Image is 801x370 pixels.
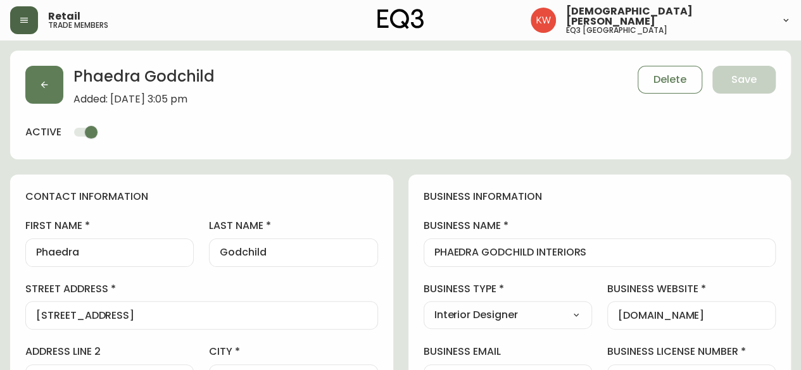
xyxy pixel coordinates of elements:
h5: eq3 [GEOGRAPHIC_DATA] [566,27,667,34]
span: Delete [653,73,686,87]
h4: business information [424,190,776,204]
h4: contact information [25,190,378,204]
span: [DEMOGRAPHIC_DATA][PERSON_NAME] [566,6,771,27]
label: street address [25,282,378,296]
span: Retail [48,11,80,22]
label: address line 2 [25,345,194,359]
h5: trade members [48,22,108,29]
button: Delete [638,66,702,94]
label: city [209,345,377,359]
span: Added: [DATE] 3:05 pm [73,94,215,105]
label: business website [607,282,776,296]
input: https://www.designshop.com [618,309,765,321]
label: business license number [607,345,776,359]
h2: Phaedra Godchild [73,66,215,94]
label: last name [209,219,377,233]
label: business type [424,282,592,296]
h4: active [25,125,61,139]
label: first name [25,219,194,233]
label: business email [424,345,592,359]
img: f33162b67396b0982c40ce2a87247151 [531,8,556,33]
label: business name [424,219,776,233]
img: logo [377,9,424,29]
